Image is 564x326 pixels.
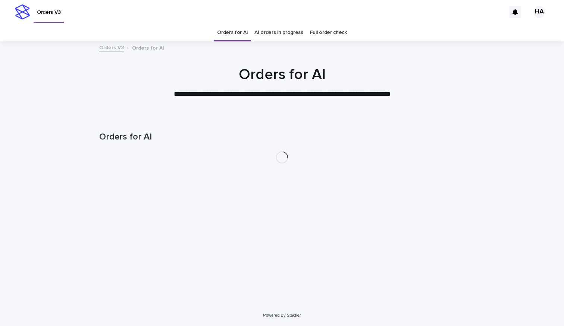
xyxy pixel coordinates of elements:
a: Powered By Stacker [263,313,301,317]
p: Orders for AI [132,43,164,51]
a: Orders for AI [217,24,248,41]
div: HA [533,6,545,18]
a: Full order check [310,24,347,41]
h1: Orders for AI [99,66,465,84]
h1: Orders for AI [99,132,465,142]
img: stacker-logo-s-only.png [15,4,30,19]
a: AI orders in progress [254,24,303,41]
a: Orders V3 [99,43,124,51]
